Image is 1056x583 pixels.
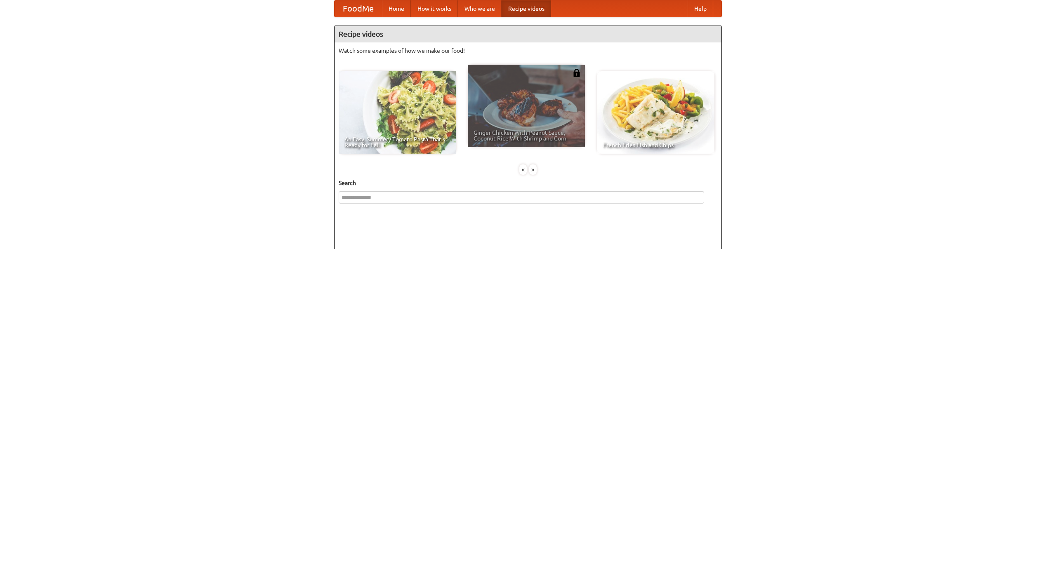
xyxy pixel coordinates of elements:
[411,0,458,17] a: How it works
[339,47,717,55] p: Watch some examples of how we make our food!
[502,0,551,17] a: Recipe videos
[339,71,456,154] a: An Easy, Summery Tomato Pasta That's Ready for Fall
[335,0,382,17] a: FoodMe
[529,164,537,175] div: »
[339,179,717,187] h5: Search
[573,69,581,77] img: 483408.png
[344,136,450,148] span: An Easy, Summery Tomato Pasta That's Ready for Fall
[382,0,411,17] a: Home
[597,71,714,154] a: French Fries Fish and Chips
[519,164,527,175] div: «
[335,26,721,42] h4: Recipe videos
[458,0,502,17] a: Who we are
[688,0,713,17] a: Help
[603,142,709,148] span: French Fries Fish and Chips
